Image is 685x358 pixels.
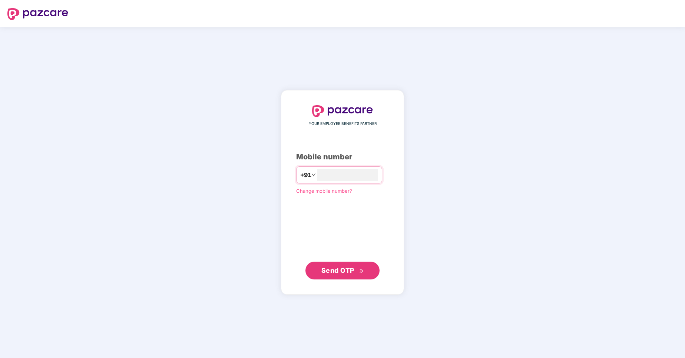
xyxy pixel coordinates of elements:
[321,266,354,274] span: Send OTP
[300,170,311,180] span: +91
[296,188,352,194] a: Change mobile number?
[309,121,377,127] span: YOUR EMPLOYEE BENEFITS PARTNER
[296,151,389,163] div: Mobile number
[7,8,68,20] img: logo
[312,105,373,117] img: logo
[311,173,316,177] span: down
[305,262,380,279] button: Send OTPdouble-right
[359,269,364,274] span: double-right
